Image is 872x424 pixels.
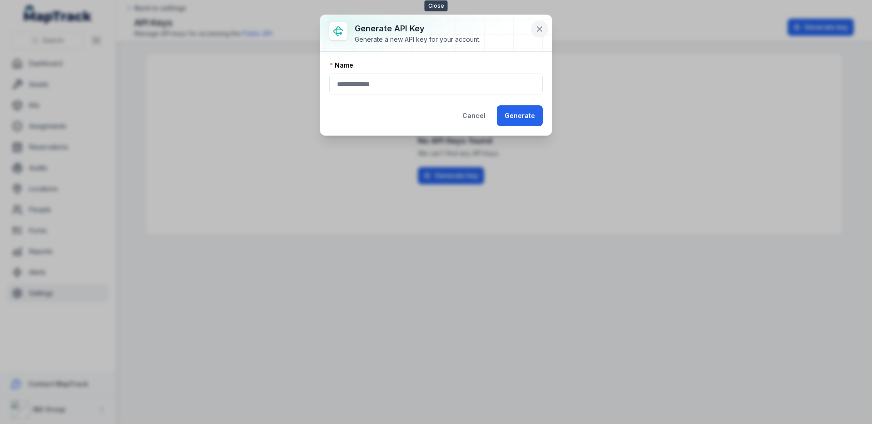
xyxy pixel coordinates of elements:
[329,61,353,70] label: Name
[355,35,481,44] div: Generate a new API key for your account.
[425,0,448,11] span: Close
[455,105,493,126] button: Cancel
[355,22,481,35] h3: Generate API Key
[497,105,543,126] button: Generate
